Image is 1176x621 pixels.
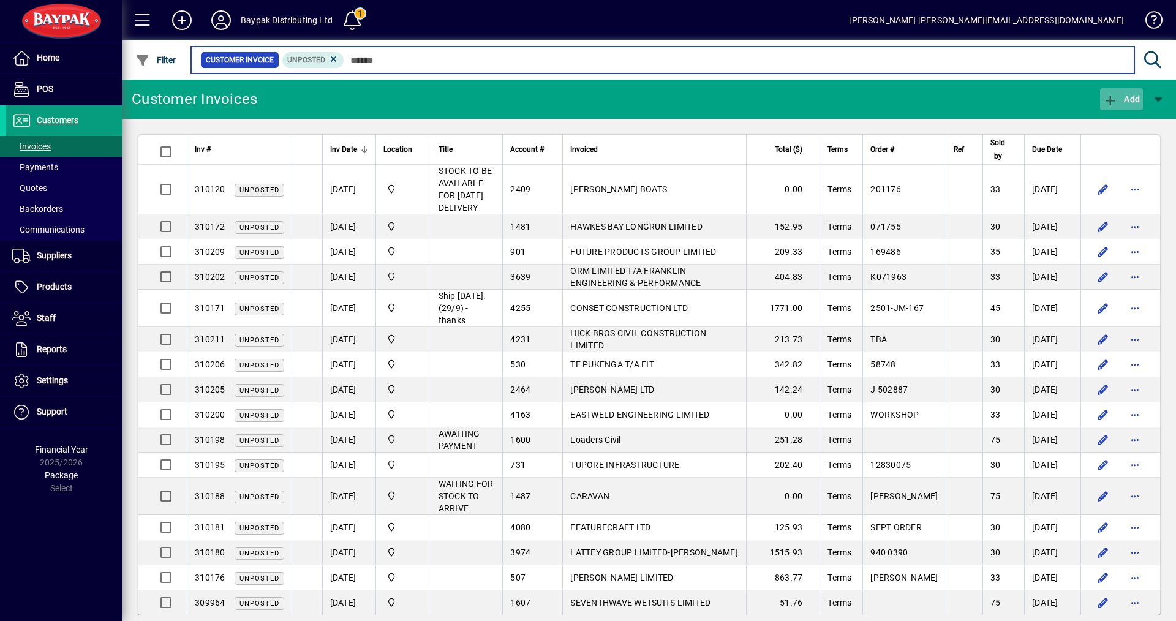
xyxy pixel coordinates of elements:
[239,224,279,231] span: Unposted
[754,143,813,156] div: Total ($)
[746,239,820,265] td: 209.33
[12,225,85,235] span: Communications
[322,540,375,565] td: [DATE]
[1125,179,1145,199] button: More options
[1024,265,1080,290] td: [DATE]
[195,522,225,532] span: 310181
[239,305,279,313] span: Unposted
[12,204,63,214] span: Backorders
[870,184,901,194] span: 201176
[6,43,123,73] a: Home
[746,352,820,377] td: 342.82
[1125,486,1145,506] button: More options
[990,334,1001,344] span: 30
[570,548,738,557] span: LATTEY GROUP LIMITED-[PERSON_NAME]
[510,491,530,501] span: 1487
[746,377,820,402] td: 142.24
[990,385,1001,394] span: 30
[383,143,423,156] div: Location
[37,250,72,260] span: Suppliers
[1024,478,1080,515] td: [DATE]
[1125,517,1145,537] button: More options
[1024,515,1080,540] td: [DATE]
[570,410,709,420] span: EASTWELD ENGINEERING LIMITED
[322,478,375,515] td: [DATE]
[1093,217,1113,236] button: Edit
[870,143,894,156] span: Order #
[827,548,851,557] span: Terms
[383,183,423,196] span: Baypak - Onekawa
[439,291,486,325] span: Ship [DATE]. (29/9) - thanks
[954,143,975,156] div: Ref
[1024,402,1080,427] td: [DATE]
[383,220,423,233] span: Baypak - Onekawa
[6,397,123,427] a: Support
[195,143,211,156] span: Inv #
[1093,517,1113,537] button: Edit
[322,165,375,214] td: [DATE]
[746,453,820,478] td: 202.40
[282,52,344,68] mat-chip: Customer Invoice Status: Unposted
[870,143,938,156] div: Order #
[383,383,423,396] span: Baypak - Onekawa
[870,303,924,313] span: 2501-JM-167
[510,573,526,582] span: 507
[990,491,1001,501] span: 75
[195,548,225,557] span: 310180
[1093,486,1113,506] button: Edit
[6,303,123,334] a: Staff
[1093,355,1113,374] button: Edit
[1024,165,1080,214] td: [DATE]
[322,290,375,327] td: [DATE]
[12,141,51,151] span: Invoices
[1093,568,1113,587] button: Edit
[570,303,688,313] span: CONSET CONSTRUCTION LTD
[239,549,279,557] span: Unposted
[322,402,375,427] td: [DATE]
[990,548,1001,557] span: 30
[195,385,225,394] span: 310205
[383,333,423,346] span: Baypak - Onekawa
[239,493,279,501] span: Unposted
[827,410,851,420] span: Terms
[1125,242,1145,262] button: More options
[239,574,279,582] span: Unposted
[954,143,964,156] span: Ref
[239,361,279,369] span: Unposted
[870,491,938,501] span: [PERSON_NAME]
[132,49,179,71] button: Filter
[239,186,279,194] span: Unposted
[827,435,851,445] span: Terms
[990,435,1001,445] span: 75
[1125,329,1145,349] button: More options
[1103,94,1140,104] span: Add
[990,359,1001,369] span: 33
[1136,2,1161,42] a: Knowledge Base
[35,445,88,454] span: Financial Year
[510,143,544,156] span: Account #
[239,462,279,470] span: Unposted
[1093,179,1113,199] button: Edit
[1024,352,1080,377] td: [DATE]
[990,598,1001,608] span: 75
[1093,430,1113,450] button: Edit
[1032,143,1073,156] div: Due Date
[195,272,225,282] span: 310202
[990,573,1001,582] span: 33
[510,548,530,557] span: 3974
[510,522,530,532] span: 4080
[1032,143,1062,156] span: Due Date
[870,522,922,532] span: SEPT ORDER
[195,143,284,156] div: Inv #
[1024,290,1080,327] td: [DATE]
[990,136,1017,163] div: Sold by
[870,272,907,282] span: K071963
[990,136,1006,163] span: Sold by
[239,249,279,257] span: Unposted
[195,598,225,608] span: 309964
[6,241,123,271] a: Suppliers
[6,198,123,219] a: Backorders
[1024,327,1080,352] td: [DATE]
[383,245,423,258] span: Baypak - Onekawa
[12,162,58,172] span: Payments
